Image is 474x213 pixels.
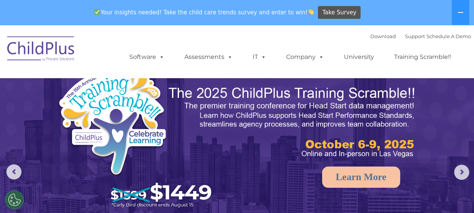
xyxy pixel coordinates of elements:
[387,49,459,65] a: Training Scramble!!
[94,9,100,15] img: ✅
[5,190,24,209] button: Cookies Settings
[279,49,331,65] a: Company
[245,49,274,65] a: IT
[370,33,396,39] a: Download
[177,49,240,65] a: Assessments
[122,49,172,65] a: Software
[308,9,314,15] img: 👏
[322,6,356,19] span: Take Survey
[91,5,317,20] span: Your insights needed! Take the child care trends survey and enter to win!
[405,33,425,39] a: Support
[105,50,128,56] span: Last name
[336,49,382,65] a: University
[105,81,137,86] span: Phone number
[3,31,79,69] img: ChildPlus by Procare Solutions
[318,6,360,19] a: Take Survey
[426,33,471,39] a: Schedule A Demo
[370,33,471,39] font: |
[322,167,400,188] a: Learn More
